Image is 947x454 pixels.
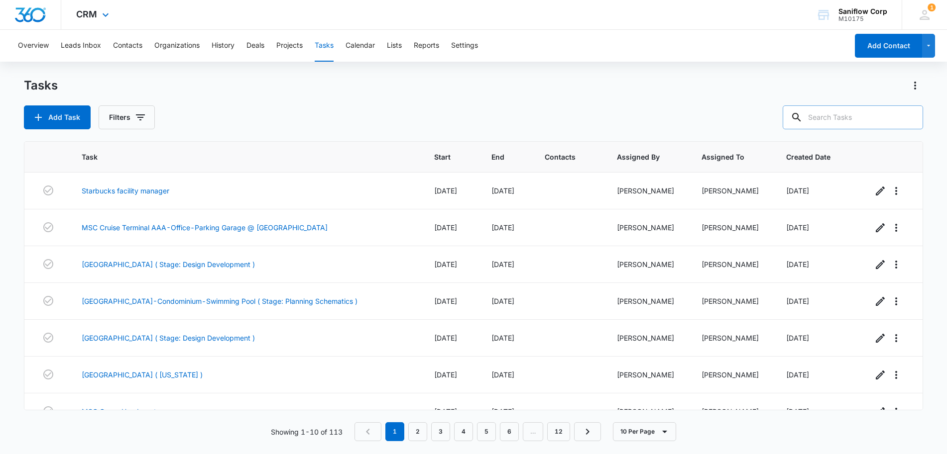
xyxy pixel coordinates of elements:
[702,185,762,196] div: [PERSON_NAME]
[434,370,457,379] span: [DATE]
[434,260,457,269] span: [DATE]
[24,78,58,93] h1: Tasks
[491,407,514,416] span: [DATE]
[18,30,49,62] button: Overview
[617,152,663,162] span: Assigned By
[702,259,762,270] div: [PERSON_NAME]
[434,223,457,232] span: [DATE]
[82,296,357,306] a: [GEOGRAPHIC_DATA]-Condominium-Swimming Pool ( Stage: Planning Schematics )
[617,259,678,270] div: [PERSON_NAME]
[82,222,328,233] a: MSC Cruise Terminal AAA-Office-Parking Garage @ [GEOGRAPHIC_DATA]
[545,152,579,162] span: Contacts
[154,30,200,62] button: Organizations
[702,296,762,306] div: [PERSON_NAME]
[702,222,762,233] div: [PERSON_NAME]
[315,30,334,62] button: Tasks
[434,297,457,305] span: [DATE]
[451,30,478,62] button: Settings
[82,259,255,270] a: [GEOGRAPHIC_DATA] ( Stage: Design Development )
[454,422,473,441] a: Page 4
[113,30,142,62] button: Contacts
[387,30,402,62] button: Lists
[385,422,404,441] em: 1
[928,3,936,11] span: 1
[99,105,155,129] button: Filters
[786,370,809,379] span: [DATE]
[271,427,343,437] p: Showing 1-10 of 113
[434,407,457,416] span: [DATE]
[617,185,678,196] div: [PERSON_NAME]
[434,152,453,162] span: Start
[617,406,678,417] div: [PERSON_NAME]
[907,78,923,93] button: Actions
[212,30,235,62] button: History
[491,297,514,305] span: [DATE]
[702,333,762,343] div: [PERSON_NAME]
[408,422,427,441] a: Page 2
[838,7,887,15] div: account name
[786,186,809,195] span: [DATE]
[786,152,834,162] span: Created Date
[786,407,809,416] span: [DATE]
[414,30,439,62] button: Reports
[431,422,450,441] a: Page 3
[82,369,203,380] a: [GEOGRAPHIC_DATA] ( [US_STATE] )
[702,369,762,380] div: [PERSON_NAME]
[613,422,676,441] button: 10 Per Page
[617,333,678,343] div: [PERSON_NAME]
[786,260,809,269] span: [DATE]
[346,30,375,62] button: Calendar
[491,370,514,379] span: [DATE]
[702,152,748,162] span: Assigned To
[434,334,457,342] span: [DATE]
[491,223,514,232] span: [DATE]
[617,296,678,306] div: [PERSON_NAME]
[246,30,264,62] button: Deals
[82,152,396,162] span: Task
[491,260,514,269] span: [DATE]
[786,334,809,342] span: [DATE]
[783,105,923,129] input: Search Tasks
[702,406,762,417] div: [PERSON_NAME]
[76,9,97,19] span: CRM
[82,333,255,343] a: [GEOGRAPHIC_DATA] ( Stage: Design Development )
[82,185,169,196] a: Starbucks facility manager
[617,222,678,233] div: [PERSON_NAME]
[574,422,601,441] a: Next Page
[491,186,514,195] span: [DATE]
[838,15,887,22] div: account id
[928,3,936,11] div: notifications count
[491,152,506,162] span: End
[617,369,678,380] div: [PERSON_NAME]
[855,34,922,58] button: Add Contact
[786,223,809,232] span: [DATE]
[547,422,570,441] a: Page 12
[477,422,496,441] a: Page 5
[61,30,101,62] button: Leads Inbox
[24,105,91,129] button: Add Task
[276,30,303,62] button: Projects
[434,186,457,195] span: [DATE]
[500,422,519,441] a: Page 6
[355,422,601,441] nav: Pagination
[82,406,166,417] a: MSC Group Headquarters
[491,334,514,342] span: [DATE]
[786,297,809,305] span: [DATE]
